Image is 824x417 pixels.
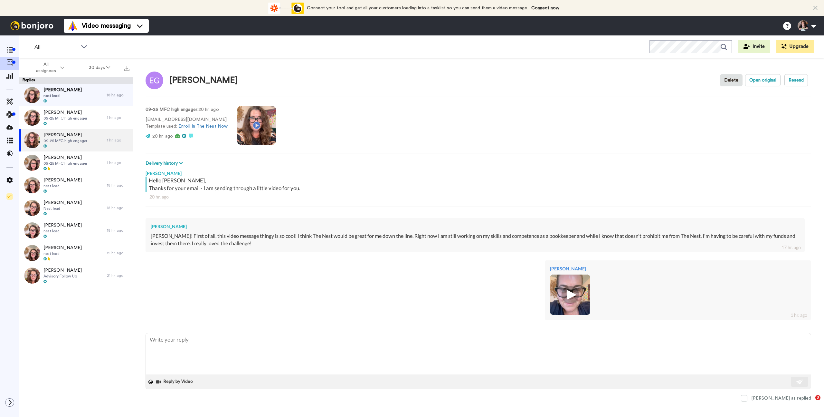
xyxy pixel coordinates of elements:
img: e0ebea2c-7a55-4b97-9e9d-7d935abbe020-thumb.jpg [24,222,40,238]
span: [PERSON_NAME] [43,267,82,274]
div: animation [268,3,304,14]
span: [PERSON_NAME] [43,87,82,93]
span: [PERSON_NAME] [43,199,82,206]
a: Enroll In The Nest Now [178,124,228,129]
a: [PERSON_NAME]nest lead18 hr. ago [19,219,133,242]
span: 3 [815,395,820,400]
div: 1 hr. ago [791,312,807,318]
img: send-white.svg [796,379,803,384]
a: [PERSON_NAME]09-25 MFC high engager1 hr. ago [19,129,133,151]
div: 21 hr. ago [107,250,129,256]
div: 1 hr. ago [107,160,129,165]
iframe: Intercom live chat [802,395,818,411]
span: [PERSON_NAME] [43,177,82,183]
span: Connect your tool and get all your customers loading into a tasklist so you can send them a video... [307,6,528,10]
img: 1e1c0297-98ff-4a89-a545-eb7e1b6448f2-thumb.jpg [550,275,590,315]
img: a33b5f0e-32f2-4a7c-9b18-7d1dc0deab4c-thumb.jpg [24,177,40,193]
a: [PERSON_NAME]Nest lead18 hr. ago [19,197,133,219]
a: [PERSON_NAME]nest lead18 hr. ago [19,84,133,106]
strong: 09-25 MFC high engager [146,107,197,112]
span: Advisory Follow Up [43,274,82,279]
a: [PERSON_NAME]nest lead18 hr. ago [19,174,133,197]
a: [PERSON_NAME]09-25 MFC high engager1 hr. ago [19,151,133,174]
span: [PERSON_NAME] [43,132,87,138]
span: nest lead [43,183,82,189]
button: Export all results that match these filters now. [122,63,131,73]
div: 1 hr. ago [107,138,129,143]
span: 20 hr. ago [152,134,173,139]
span: 09-25 MFC high engager [43,116,87,121]
img: 2cae8f42-1f3f-4e11-be06-307fcf1114b9-thumb.jpg [24,87,40,103]
span: [PERSON_NAME] [43,154,87,161]
span: 09-25 MFC high engager [43,161,87,166]
div: [PERSON_NAME] [550,266,806,272]
span: nest lead [43,251,82,256]
a: [PERSON_NAME]nest lead21 hr. ago [19,242,133,264]
div: [PERSON_NAME] [151,223,800,230]
p: : 20 hr. ago [146,106,228,113]
span: Video messaging [82,21,131,30]
div: Replies [19,77,133,84]
button: Upgrade [776,40,814,53]
span: nest lead [43,93,82,98]
div: 18 hr. ago [107,205,129,210]
img: 3a62acb2-1f4d-486f-a1cf-f9e49ad79806-thumb.jpg [24,110,40,126]
img: export.svg [124,66,129,71]
button: Reply by Video [156,377,195,387]
span: Nest lead [43,206,82,211]
img: 3477c3f3-93d0-4f20-8051-86e070165d2f-thumb.jpg [24,155,40,171]
div: 20 hr. ago [149,194,807,200]
div: [PERSON_NAME]! First of all, this video message thingy is so cool! I think The Nest would be grea... [151,232,800,247]
div: Hello [PERSON_NAME], Thanks for your email - I am sending through a little video for you. [149,177,810,192]
span: All assignees [33,61,59,74]
img: 3f794da3-2744-4380-a308-7636fa246002-thumb.jpg [24,245,40,261]
p: [EMAIL_ADDRESS][DOMAIN_NAME] Template used: [146,116,228,130]
img: Checklist.svg [6,193,13,200]
img: ic_play_thick.png [561,286,579,304]
span: [PERSON_NAME] [43,245,82,251]
a: Connect now [531,6,559,10]
img: ac21d3c5-0c85-440f-b57d-aa0f4fb80b75-thumb.jpg [24,132,40,148]
div: 18 hr. ago [107,92,129,98]
span: [PERSON_NAME] [43,222,82,228]
img: Image of Emily Gleich [146,72,163,89]
button: Delete [720,74,743,86]
img: vm-color.svg [68,21,78,31]
img: d77d470c-96de-47fd-aa63-c43fa2e5c11b-thumb.jpg [24,200,40,216]
a: [PERSON_NAME]09-25 MFC high engager1 hr. ago [19,106,133,129]
img: bj-logo-header-white.svg [8,21,56,30]
div: 1 hr. ago [107,115,129,120]
button: Delivery history [146,160,185,167]
img: cb6fcd46-fdfb-4900-a11e-3ec6d805abc8-thumb.jpg [24,267,40,284]
span: nest lead [43,228,82,234]
div: [PERSON_NAME] as replied [751,395,811,402]
div: 18 hr. ago [107,183,129,188]
a: [PERSON_NAME]Advisory Follow Up21 hr. ago [19,264,133,287]
button: Invite [738,40,770,53]
div: 21 hr. ago [107,273,129,278]
span: [PERSON_NAME] [43,109,87,116]
span: All [34,43,78,51]
div: 18 hr. ago [107,228,129,233]
button: Resend [784,74,808,86]
button: Open original [745,74,781,86]
button: 30 days [77,62,123,73]
div: 17 hr. ago [781,244,801,251]
span: 09-25 MFC high engager [43,138,87,143]
button: All assignees [21,59,77,77]
div: [PERSON_NAME] [170,76,238,85]
div: [PERSON_NAME] [146,167,811,177]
